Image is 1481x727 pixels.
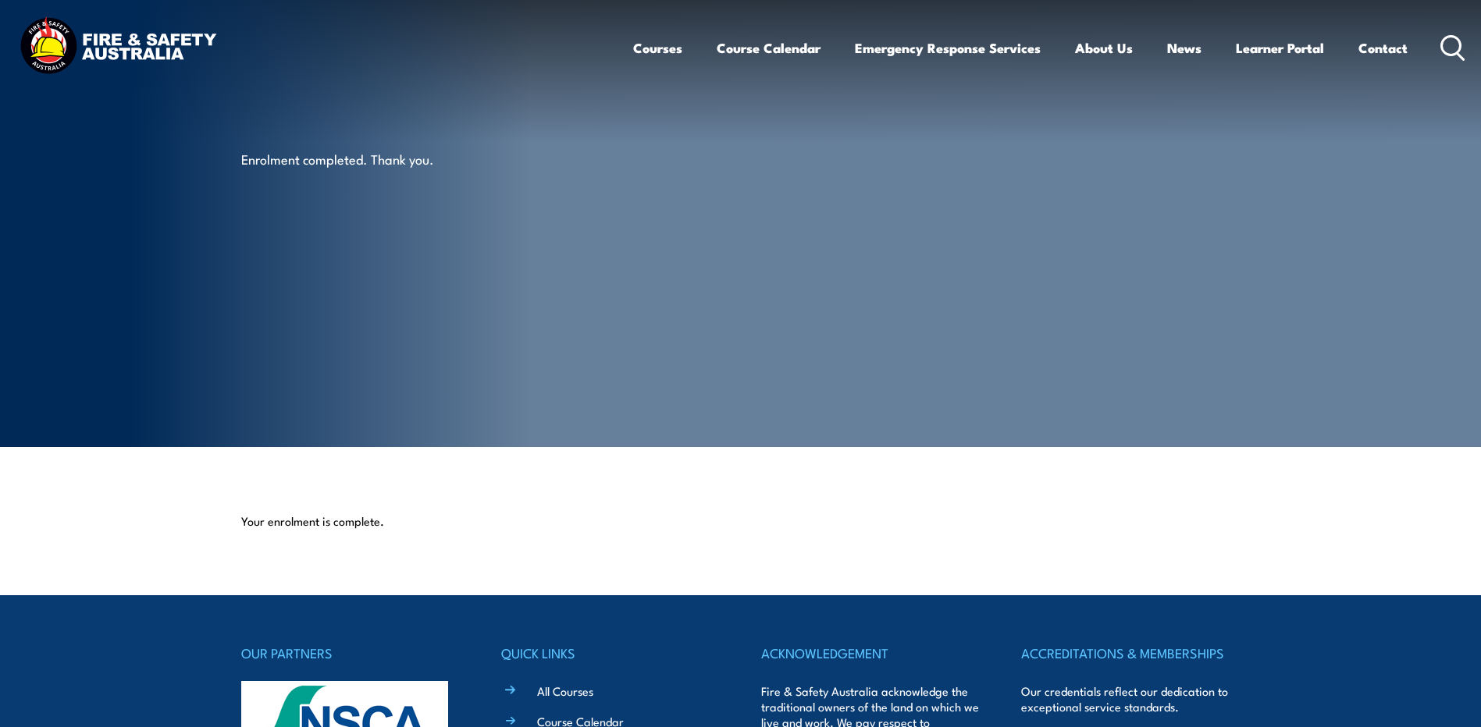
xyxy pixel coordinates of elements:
a: News [1167,27,1202,69]
h4: ACCREDITATIONS & MEMBERSHIPS [1021,642,1240,664]
a: Learner Portal [1236,27,1324,69]
a: All Courses [537,683,593,699]
p: Your enrolment is complete. [241,513,1241,529]
a: Courses [633,27,682,69]
a: Emergency Response Services [855,27,1041,69]
p: Our credentials reflect our dedication to exceptional service standards. [1021,683,1240,715]
h4: ACKNOWLEDGEMENT [761,642,980,664]
a: About Us [1075,27,1133,69]
a: Course Calendar [717,27,821,69]
a: Contact [1358,27,1408,69]
h4: OUR PARTNERS [241,642,460,664]
h4: QUICK LINKS [501,642,720,664]
p: Enrolment completed. Thank you. [241,150,526,168]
